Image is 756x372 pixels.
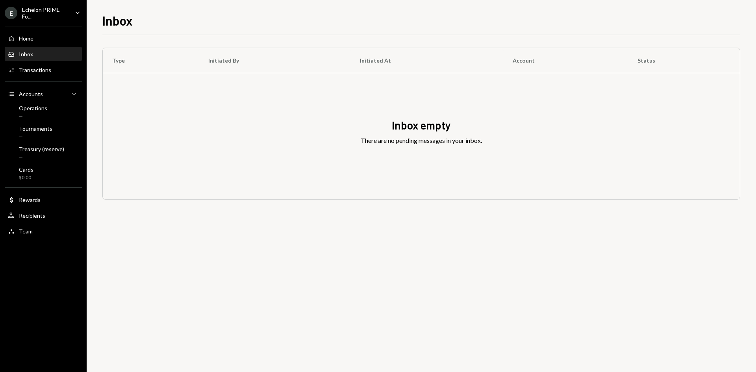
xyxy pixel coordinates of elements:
a: Operations— [5,102,82,121]
th: Status [628,48,740,73]
div: Inbox empty [392,118,451,133]
a: Transactions [5,63,82,77]
a: Home [5,31,82,45]
div: Recipients [19,212,45,219]
div: Transactions [19,67,51,73]
div: — [19,113,47,120]
div: Accounts [19,91,43,97]
h1: Inbox [102,13,133,28]
a: Treasury (reserve)— [5,143,82,162]
div: There are no pending messages in your inbox. [361,136,482,145]
div: $0.00 [19,174,33,181]
a: Cards$0.00 [5,164,82,183]
a: Accounts [5,87,82,101]
a: Tournaments— [5,123,82,142]
div: Treasury (reserve) [19,146,64,152]
div: — [19,133,52,140]
div: Cards [19,166,33,173]
a: Team [5,224,82,238]
div: Inbox [19,51,33,57]
div: Rewards [19,196,41,203]
th: Type [103,48,199,73]
a: Recipients [5,208,82,222]
th: Account [503,48,628,73]
div: Echelon PRIME Fo... [22,6,69,20]
th: Initiated By [199,48,350,73]
a: Inbox [5,47,82,61]
div: Operations [19,105,47,111]
th: Initiated At [350,48,503,73]
a: Rewards [5,192,82,207]
div: E [5,7,17,19]
div: Tournaments [19,125,52,132]
div: Home [19,35,33,42]
div: Team [19,228,33,235]
div: — [19,154,64,161]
